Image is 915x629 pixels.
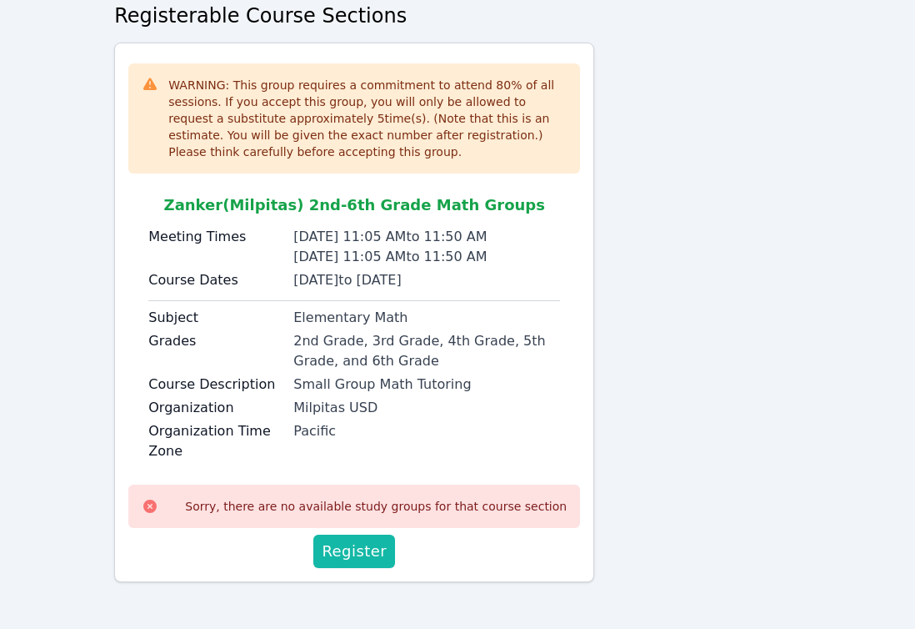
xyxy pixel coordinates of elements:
label: Organization Time Zone [148,421,283,461]
label: Course Description [148,375,283,395]
label: Grades [148,331,283,351]
span: Register [322,540,387,563]
div: WARNING: This group requires a commitment to attend 80 % of all sessions. If you accept this grou... [168,77,567,160]
div: Small Group Math Tutoring [293,375,560,395]
span: Zanker(Milpitas) 2nd-6th Grade Math Groups [164,196,545,214]
div: Sorry, there are no available study groups for that course section [185,498,567,515]
div: Milpitas USD [293,398,560,418]
div: Pacific [293,421,560,441]
div: [DATE] 11:05 AM to 11:50 AM [293,227,560,247]
label: Meeting Times [148,227,283,247]
label: Subject [148,308,283,328]
label: Course Dates [148,270,283,290]
label: Organization [148,398,283,418]
div: [DATE] 11:05 AM to 11:50 AM [293,247,560,267]
div: [DATE] to [DATE] [293,270,560,290]
div: 2nd Grade, 3rd Grade, 4th Grade, 5th Grade, and 6th Grade [293,331,560,371]
div: Elementary Math [293,308,560,328]
h2: Registerable Course Sections [114,3,801,29]
button: Register [313,535,395,568]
